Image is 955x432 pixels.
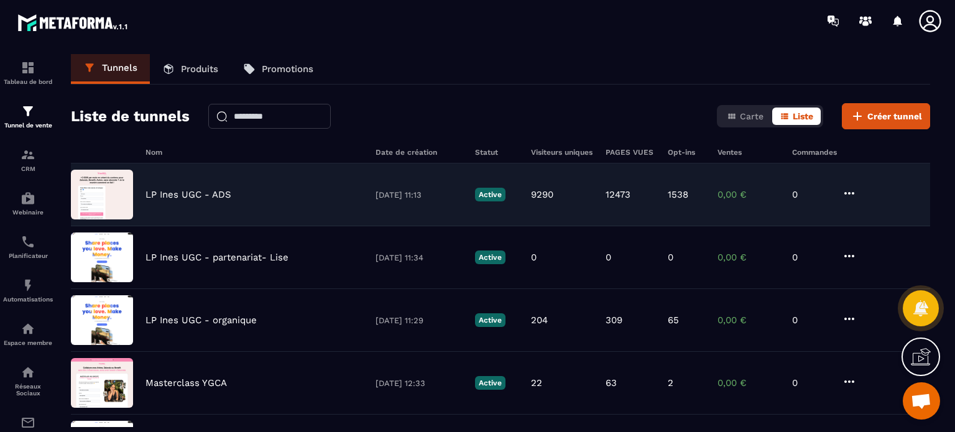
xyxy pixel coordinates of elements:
h6: Statut [475,148,519,157]
a: automationsautomationsWebinaire [3,182,53,225]
p: 9290 [531,189,553,200]
p: 309 [606,315,622,326]
p: 2 [668,377,673,388]
h6: PAGES VUES [606,148,655,157]
img: formation [21,147,35,162]
p: Active [475,313,505,327]
p: Réseaux Sociaux [3,383,53,397]
p: 22 [531,377,542,388]
img: image [71,295,133,345]
h6: Ventes [717,148,780,157]
a: social-networksocial-networkRéseaux Sociaux [3,356,53,406]
a: formationformationTunnel de vente [3,94,53,138]
h6: Visiteurs uniques [531,148,593,157]
a: schedulerschedulerPlanificateur [3,225,53,269]
h6: Opt-ins [668,148,705,157]
p: 0,00 € [717,189,780,200]
span: Créer tunnel [867,110,922,122]
p: Espace membre [3,339,53,346]
p: 0,00 € [717,315,780,326]
button: Créer tunnel [842,103,930,129]
p: LP Ines UGC - organique [145,315,257,326]
h6: Nom [145,148,363,157]
img: formation [21,60,35,75]
span: Liste [793,111,813,121]
p: Produits [181,63,218,75]
a: automationsautomationsAutomatisations [3,269,53,312]
button: Carte [719,108,771,125]
img: automations [21,191,35,206]
a: Tunnels [71,54,150,84]
a: Ouvrir le chat [903,382,940,420]
p: Masterclass YGCA [145,377,227,388]
img: automations [21,321,35,336]
p: 0 [606,252,611,263]
p: CRM [3,165,53,172]
img: social-network [21,365,35,380]
a: formationformationTableau de bord [3,51,53,94]
p: 0,00 € [717,252,780,263]
p: Active [475,376,505,390]
p: LP Ines UGC - partenariat- Lise [145,252,288,263]
p: 63 [606,377,617,388]
a: Promotions [231,54,326,84]
button: Liste [772,108,821,125]
img: scheduler [21,234,35,249]
img: image [71,232,133,282]
p: [DATE] 11:34 [376,253,463,262]
p: Tunnels [102,62,137,73]
span: Carte [740,111,764,121]
p: Automatisations [3,296,53,303]
p: Promotions [262,63,313,75]
p: Active [475,250,505,264]
p: 0 [792,189,829,200]
img: logo [17,11,129,34]
p: Active [475,188,505,201]
p: [DATE] 11:13 [376,190,463,200]
a: Produits [150,54,231,84]
p: 204 [531,315,548,326]
img: email [21,415,35,430]
p: Tableau de bord [3,78,53,85]
h6: Commandes [792,148,837,157]
img: automations [21,278,35,293]
img: formation [21,104,35,119]
p: 0 [531,252,537,263]
p: 65 [668,315,679,326]
p: Planificateur [3,252,53,259]
p: 0 [668,252,673,263]
p: 0,00 € [717,377,780,388]
p: 0 [792,377,829,388]
p: LP Ines UGC - ADS [145,189,231,200]
img: image [71,170,133,219]
p: Webinaire [3,209,53,216]
p: Tunnel de vente [3,122,53,129]
p: 1538 [668,189,688,200]
p: [DATE] 11:29 [376,316,463,325]
a: formationformationCRM [3,138,53,182]
a: automationsautomationsEspace membre [3,312,53,356]
p: 0 [792,315,829,326]
p: 0 [792,252,829,263]
p: 12473 [606,189,630,200]
img: image [71,358,133,408]
h2: Liste de tunnels [71,104,190,129]
p: [DATE] 12:33 [376,379,463,388]
h6: Date de création [376,148,463,157]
